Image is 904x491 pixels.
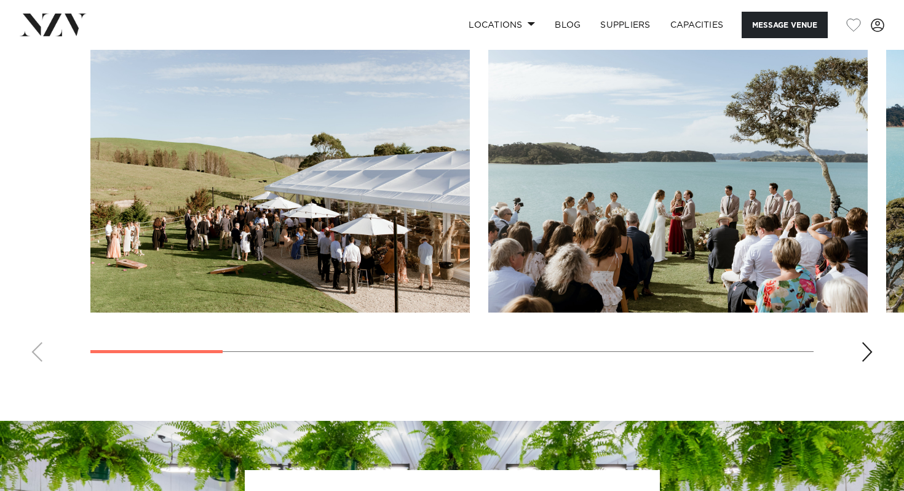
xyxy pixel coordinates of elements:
swiper-slide: 1 / 10 [90,34,470,313]
a: BLOG [545,12,590,38]
a: Locations [459,12,545,38]
swiper-slide: 2 / 10 [488,34,868,313]
a: SUPPLIERS [590,12,660,38]
a: Capacities [660,12,734,38]
img: nzv-logo.png [20,14,87,36]
button: Message Venue [742,12,828,38]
